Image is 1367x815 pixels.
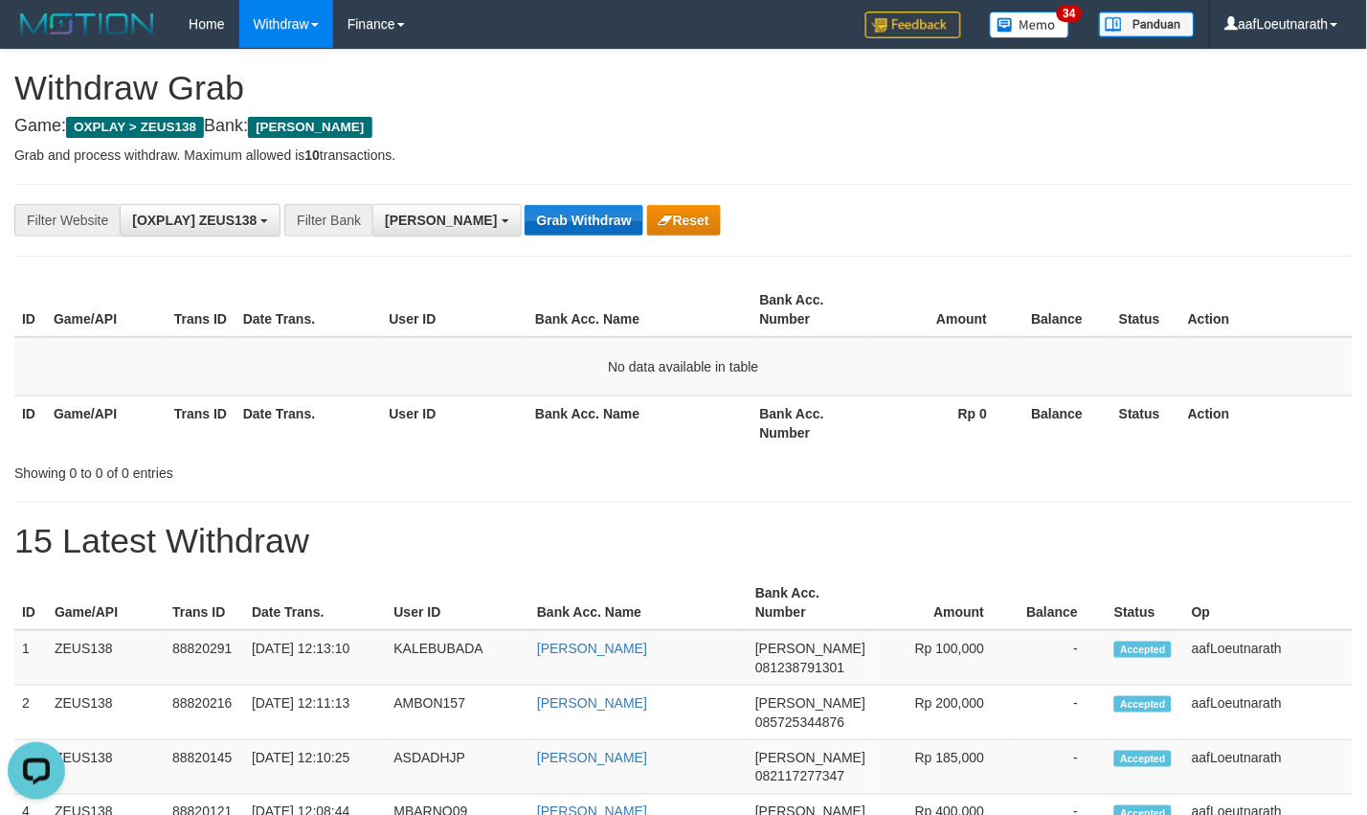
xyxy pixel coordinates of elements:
td: [DATE] 12:10:25 [244,740,386,795]
span: Accepted [1114,642,1172,658]
td: KALEBUBADA [387,630,530,686]
td: - [1013,630,1107,686]
a: [PERSON_NAME] [537,695,647,711]
th: Amount [873,576,1013,630]
th: User ID [382,283,528,337]
td: 88820216 [165,686,244,740]
th: Date Trans. [235,283,382,337]
span: Copy 085725344876 to clipboard [755,714,844,730]
th: Bank Acc. Name [529,576,748,630]
p: Grab and process withdraw. Maximum allowed is transactions. [14,146,1353,165]
td: - [1013,740,1107,795]
td: No data available in table [14,337,1353,396]
button: Reset [647,205,721,236]
h1: 15 Latest Withdraw [14,522,1353,560]
th: Bank Acc. Name [527,283,751,337]
th: Game/API [46,283,167,337]
td: 2 [14,686,47,740]
th: Action [1180,396,1353,450]
span: Copy 082117277347 to clipboard [755,769,844,784]
img: panduan.png [1099,11,1195,37]
h4: Game: Bank: [14,117,1353,136]
span: [PERSON_NAME] [385,213,497,228]
td: 1 [14,630,47,686]
th: Op [1184,576,1353,630]
th: Game/API [46,396,167,450]
a: [PERSON_NAME] [537,641,647,656]
button: [OXPLAY] ZEUS138 [120,204,280,237]
th: ID [14,396,46,450]
th: Status [1111,283,1180,337]
button: Grab Withdraw [525,205,642,236]
th: Action [1180,283,1353,337]
span: OXPLAY > ZEUS138 [66,117,204,138]
div: Showing 0 to 0 of 0 entries [14,456,555,483]
div: Filter Website [14,204,120,237]
th: Trans ID [165,576,244,630]
img: MOTION_logo.png [14,10,160,38]
td: aafLoeutnarath [1184,686,1353,740]
span: [PERSON_NAME] [248,117,371,138]
strong: 10 [304,147,320,163]
td: 88820145 [165,740,244,795]
img: Button%20Memo.svg [990,11,1070,38]
button: [PERSON_NAME] [372,204,521,237]
span: Copy 081238791301 to clipboard [755,660,844,675]
td: [DATE] 12:13:10 [244,630,386,686]
th: Trans ID [167,283,235,337]
th: Status [1111,396,1180,450]
span: [PERSON_NAME] [755,641,865,656]
th: Rp 0 [873,396,1017,450]
td: Rp 100,000 [873,630,1013,686]
span: [PERSON_NAME] [755,695,865,711]
th: ID [14,283,46,337]
td: Rp 200,000 [873,686,1013,740]
span: Accepted [1114,696,1172,713]
span: [PERSON_NAME] [755,750,865,765]
td: - [1013,686,1107,740]
a: [PERSON_NAME] [537,750,647,765]
th: User ID [387,576,530,630]
h1: Withdraw Grab [14,69,1353,107]
td: AMBON157 [387,686,530,740]
span: Accepted [1114,751,1172,767]
td: Rp 185,000 [873,740,1013,795]
td: aafLoeutnarath [1184,630,1353,686]
th: Trans ID [167,396,235,450]
span: [OXPLAY] ZEUS138 [132,213,257,228]
td: [DATE] 12:11:13 [244,686,386,740]
img: Feedback.jpg [865,11,961,38]
th: User ID [382,396,528,450]
th: Amount [873,283,1017,337]
th: Balance [1013,576,1107,630]
th: Status [1107,576,1184,630]
button: Open LiveChat chat widget [8,8,65,65]
th: Game/API [47,576,165,630]
th: ID [14,576,47,630]
th: Balance [1016,283,1111,337]
span: 34 [1057,5,1083,22]
th: Bank Acc. Name [527,396,751,450]
th: Bank Acc. Number [748,576,873,630]
div: Filter Bank [284,204,372,237]
th: Date Trans. [235,396,382,450]
td: aafLoeutnarath [1184,740,1353,795]
td: 88820291 [165,630,244,686]
td: ZEUS138 [47,630,165,686]
td: ASDADHJP [387,740,530,795]
td: ZEUS138 [47,740,165,795]
th: Bank Acc. Number [752,396,873,450]
th: Balance [1016,396,1111,450]
th: Date Trans. [244,576,386,630]
th: Bank Acc. Number [752,283,873,337]
td: ZEUS138 [47,686,165,740]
